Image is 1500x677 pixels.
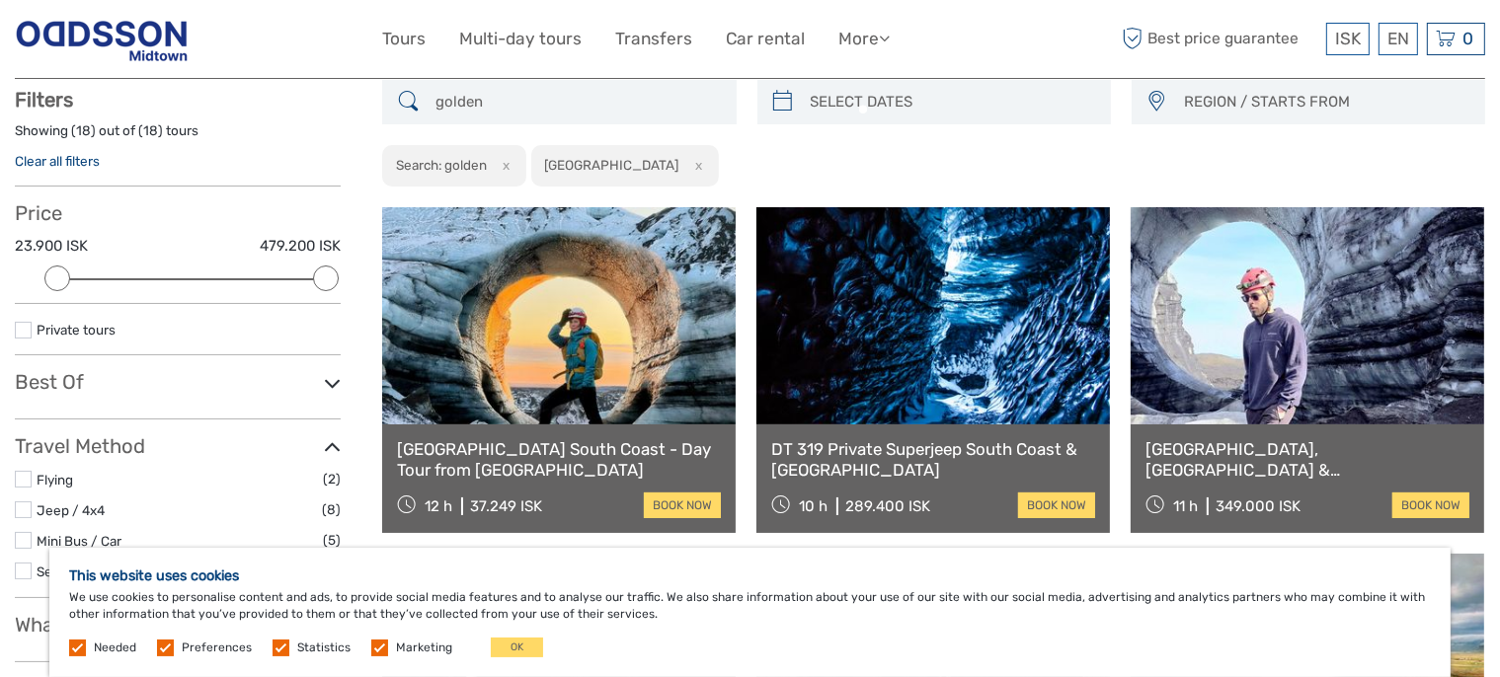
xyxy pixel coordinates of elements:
[69,567,1431,584] h5: This website uses cookies
[425,497,452,515] span: 12 h
[682,155,709,176] button: x
[15,15,189,63] img: Reykjavik Residence
[491,638,543,657] button: OK
[726,25,805,53] a: Car rental
[838,25,890,53] a: More
[297,639,351,656] label: Statistics
[644,492,721,518] a: book now
[49,548,1451,677] div: We use cookies to personalise content and ads, to provide social media features and to analyse ou...
[1216,497,1301,515] div: 349.000 ISK
[397,439,721,480] a: [GEOGRAPHIC_DATA] South Coast - Day Tour from [GEOGRAPHIC_DATA]
[1173,497,1198,515] span: 11 h
[771,439,1095,480] a: DT 319 Private Superjeep South Coast & [GEOGRAPHIC_DATA]
[37,533,121,549] a: Mini Bus / Car
[1018,492,1095,518] a: book now
[15,434,341,458] h3: Travel Method
[322,498,341,521] span: (8)
[1335,29,1361,48] span: ISK
[94,639,136,656] label: Needed
[76,121,91,140] label: 18
[1118,23,1321,55] span: Best price guarantee
[15,370,341,394] h3: Best Of
[143,121,158,140] label: 18
[260,236,341,257] label: 479.200 ISK
[15,613,341,637] h3: What do you want to see?
[37,502,105,518] a: Jeep / 4x4
[615,25,692,53] a: Transfers
[15,88,73,112] strong: Filters
[15,201,341,225] h3: Price
[37,322,116,338] a: Private tours
[428,85,726,119] input: SEARCH
[396,157,487,173] h2: Search: golden
[1145,439,1469,480] a: [GEOGRAPHIC_DATA], [GEOGRAPHIC_DATA] & [GEOGRAPHIC_DATA] Private
[15,121,341,152] div: Showing ( ) out of ( ) tours
[37,564,99,579] a: Self-Drive
[396,639,452,656] label: Marketing
[459,25,582,53] a: Multi-day tours
[1379,23,1418,55] div: EN
[15,236,88,257] label: 23.900 ISK
[182,639,252,656] label: Preferences
[490,155,516,176] button: x
[799,497,828,515] span: 10 h
[1175,86,1475,118] button: REGION / STARTS FROM
[323,529,341,552] span: (5)
[845,497,930,515] div: 289.400 ISK
[15,153,100,169] a: Clear all filters
[470,497,542,515] div: 37.249 ISK
[1392,492,1469,518] a: book now
[37,472,73,488] a: Flying
[545,157,679,173] h2: [GEOGRAPHIC_DATA]
[382,25,426,53] a: Tours
[323,468,341,490] span: (2)
[803,85,1101,119] input: SELECT DATES
[1460,29,1476,48] span: 0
